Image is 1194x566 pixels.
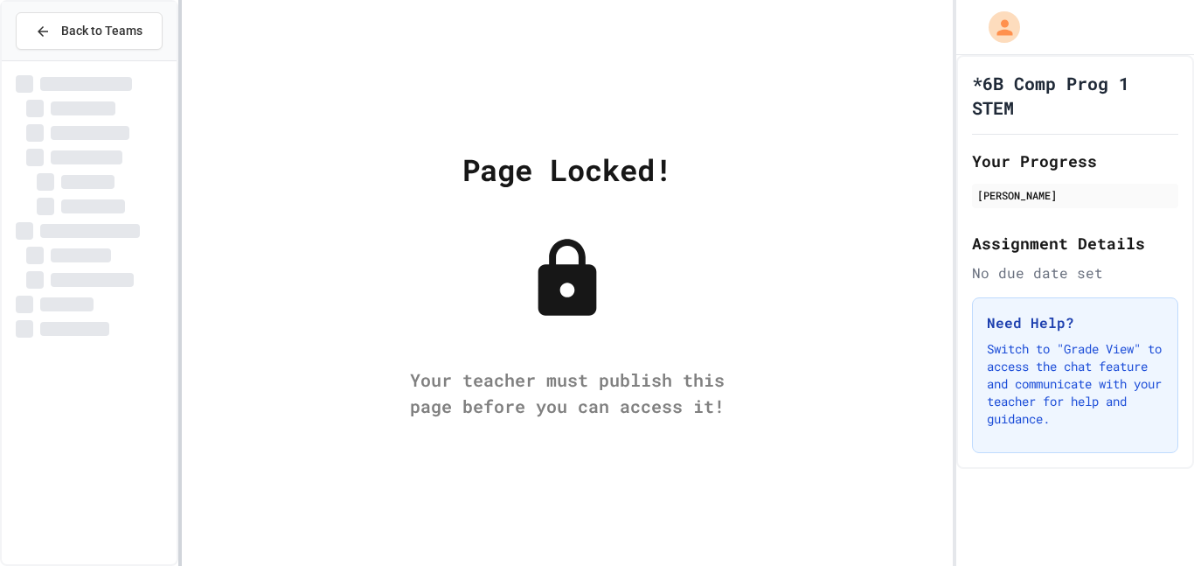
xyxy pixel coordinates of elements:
[972,231,1178,255] h2: Assignment Details
[977,187,1173,203] div: [PERSON_NAME]
[16,12,163,50] button: Back to Teams
[987,340,1163,428] p: Switch to "Grade View" to access the chat feature and communicate with your teacher for help and ...
[970,7,1024,47] div: My Account
[462,147,672,192] div: Page Locked!
[987,312,1163,333] h3: Need Help?
[61,22,142,40] span: Back to Teams
[392,367,742,419] div: Your teacher must publish this page before you can access it!
[972,149,1178,173] h2: Your Progress
[972,262,1178,283] div: No due date set
[972,71,1178,120] h1: *6B Comp Prog 1 STEM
